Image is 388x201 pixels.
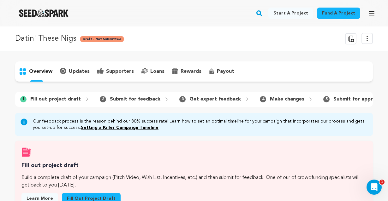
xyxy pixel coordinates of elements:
a: Setting a Killer Campaign Timeline [81,125,158,130]
span: Draft - Not Submitted [80,36,124,42]
span: 5 [323,96,330,102]
a: Fund a project [317,8,360,19]
button: supporters [93,66,138,77]
p: Get expert feedback [189,95,241,103]
span: 2 [100,96,106,102]
button: overview [15,66,56,77]
img: Seed&Spark Logo Dark Mode [19,9,69,17]
p: rewards [181,68,201,75]
p: Datin' These Nigs [15,33,76,44]
button: updates [56,66,93,77]
span: 4 [260,96,266,102]
p: Our feedback process is the reason behind our 80% success rate! Learn how to set an optimal timel... [33,118,368,131]
h3: Fill out project draft [21,161,367,170]
p: Make changes [270,95,304,103]
p: overview [29,68,52,75]
button: loans [138,66,168,77]
p: updates [69,68,90,75]
a: Seed&Spark Homepage [19,9,69,17]
a: Start a project [268,8,313,19]
span: 1 [20,96,27,102]
span: 3 [179,96,186,102]
p: Submit for feedback [110,95,160,103]
button: payout [205,66,238,77]
p: loans [150,68,164,75]
p: payout [217,68,234,75]
iframe: Intercom live chat [367,180,382,195]
p: Fill out project draft [30,95,81,103]
p: Build a complete draft of your campaign (Pitch Video, Wish List, Incentives, etc.) and then submi... [21,174,367,189]
button: rewards [168,66,205,77]
p: Submit for approval [333,95,383,103]
p: supporters [106,68,134,75]
span: 1 [379,180,385,185]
